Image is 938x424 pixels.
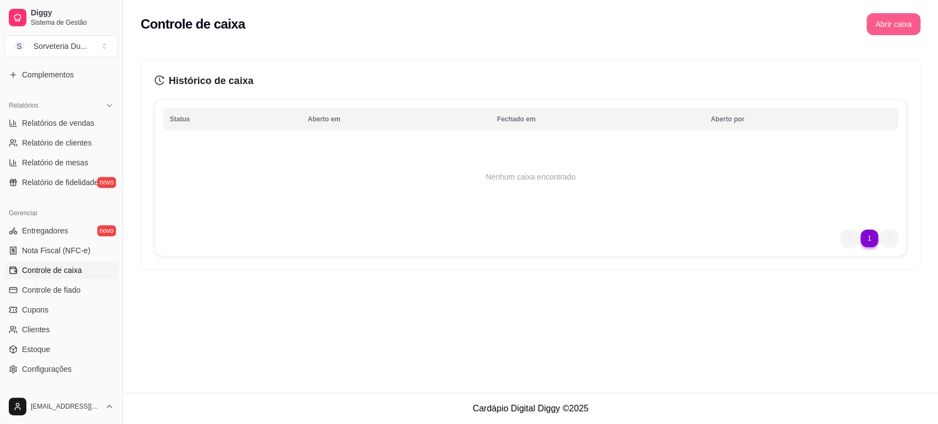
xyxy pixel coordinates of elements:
span: Configurações [22,364,71,375]
span: Estoque [22,344,50,355]
span: Complementos [22,69,74,80]
span: Sistema de Gestão [31,18,114,27]
span: [EMAIL_ADDRESS][DOMAIN_NAME] [31,402,101,411]
a: Relatório de fidelidadenovo [4,174,118,191]
a: Complementos [4,66,118,83]
a: DiggySistema de Gestão [4,4,118,31]
span: Controle de fiado [22,284,81,295]
a: Nota Fiscal (NFC-e) [4,242,118,259]
span: Relatório de clientes [22,137,92,148]
span: Diggy [31,8,114,18]
span: Controle de caixa [22,265,82,276]
a: Cupons [4,301,118,319]
span: Relatório de mesas [22,157,88,168]
li: pagination item 1 active [861,230,878,247]
a: Clientes [4,321,118,338]
a: Relatório de clientes [4,134,118,152]
a: Controle de fiado [4,281,118,299]
button: Abrir caixa [867,13,920,35]
th: Aberto em [301,108,491,130]
th: Fechado em [490,108,704,130]
nav: pagination navigation [835,224,903,253]
footer: Cardápio Digital Diggy © 2025 [123,393,938,424]
td: Nenhum caixa encontrado [163,133,898,221]
h3: Histórico de caixa [154,73,907,88]
span: S [14,41,25,52]
div: Gerenciar [4,204,118,222]
span: Nota Fiscal (NFC-e) [22,245,90,256]
span: Relatórios [9,101,38,110]
span: Entregadores [22,225,68,236]
th: Status [163,108,301,130]
a: Estoque [4,341,118,358]
button: Select a team [4,35,118,57]
div: Sorveteria Du ... [34,41,87,52]
a: Relatórios de vendas [4,114,118,132]
span: Cupons [22,304,48,315]
a: Controle de caixa [4,261,118,279]
a: Relatório de mesas [4,154,118,171]
span: history [154,75,164,85]
span: Clientes [22,324,50,335]
span: Relatório de fidelidade [22,177,98,188]
a: Entregadoresnovo [4,222,118,239]
span: Relatórios de vendas [22,118,95,129]
th: Aberto por [704,108,898,130]
h2: Controle de caixa [141,15,245,33]
button: [EMAIL_ADDRESS][DOMAIN_NAME] [4,393,118,420]
a: Configurações [4,360,118,378]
